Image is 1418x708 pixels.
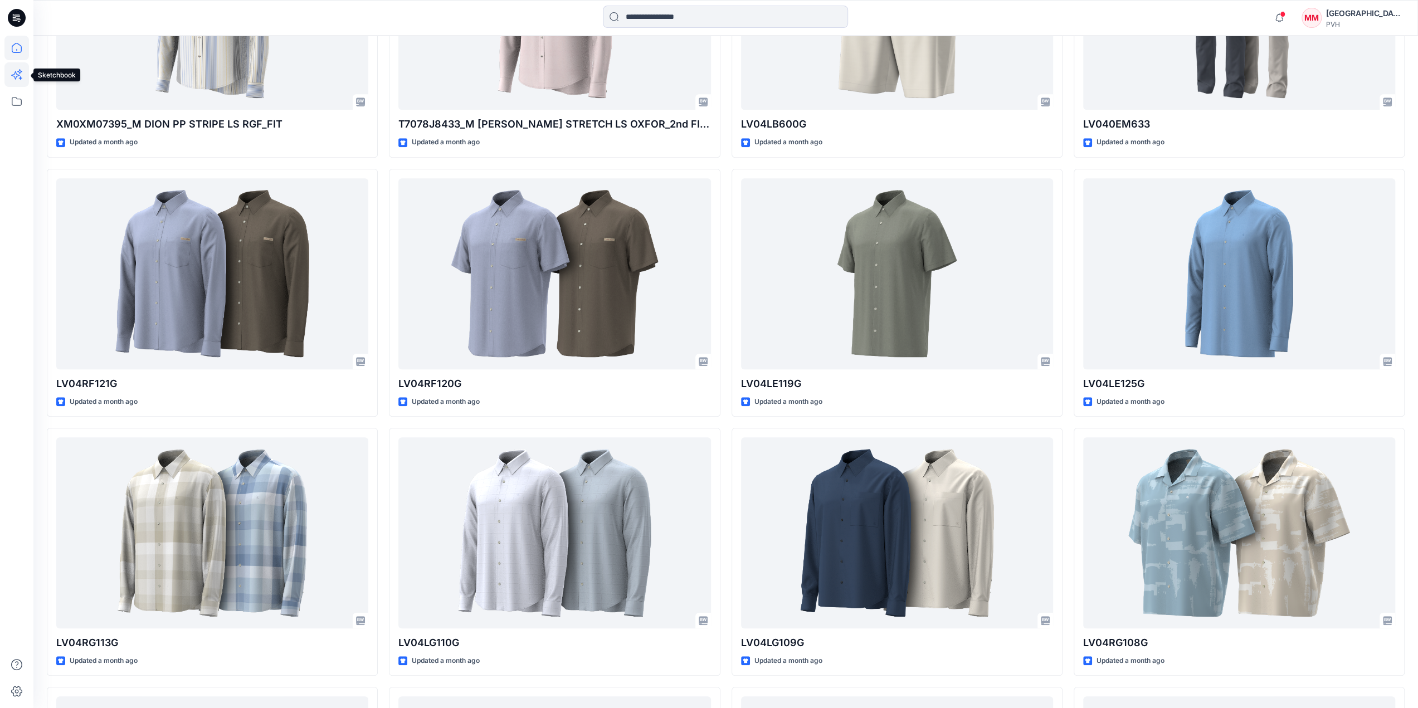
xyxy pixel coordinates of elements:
[412,396,480,408] p: Updated a month ago
[741,635,1053,651] p: LV04LG109G
[412,136,480,148] p: Updated a month ago
[398,635,710,651] p: LV04LG110G
[56,437,368,628] a: LV04RG113G
[1326,7,1404,20] div: [GEOGRAPHIC_DATA][PERSON_NAME][GEOGRAPHIC_DATA]
[1326,20,1404,28] div: PVH
[412,655,480,667] p: Updated a month ago
[741,376,1053,392] p: LV04LE119G
[70,655,138,667] p: Updated a month ago
[398,437,710,628] a: LV04LG110G
[1097,655,1164,667] p: Updated a month ago
[1083,437,1395,628] a: LV04RG108G
[1083,376,1395,392] p: LV04LE125G
[56,178,368,369] a: LV04RF121G
[741,116,1053,132] p: LV04LB600G
[741,178,1053,369] a: LV04LE119G
[70,396,138,408] p: Updated a month ago
[56,116,368,132] p: XM0XM07395_M DION PP STRIPE LS RGF_FIT
[1083,178,1395,369] a: LV04LE125G
[1302,8,1322,28] div: MM
[1097,396,1164,408] p: Updated a month ago
[398,178,710,369] a: LV04RF120G
[398,116,710,132] p: T7078J8433_M [PERSON_NAME] STRETCH LS OXFOR_2nd FIT_[DATE]
[754,396,822,408] p: Updated a month ago
[56,635,368,651] p: LV04RG113G
[741,437,1053,628] a: LV04LG109G
[1083,116,1395,132] p: LV040EM633
[56,376,368,392] p: LV04RF121G
[1083,635,1395,651] p: LV04RG108G
[1097,136,1164,148] p: Updated a month ago
[754,136,822,148] p: Updated a month ago
[398,376,710,392] p: LV04RF120G
[70,136,138,148] p: Updated a month ago
[754,655,822,667] p: Updated a month ago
